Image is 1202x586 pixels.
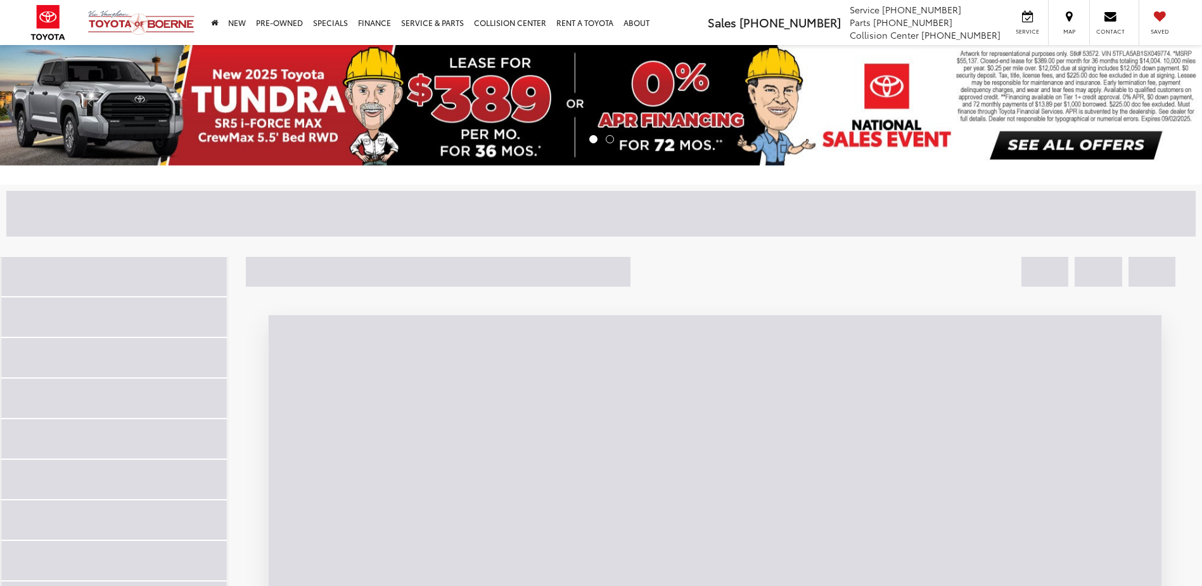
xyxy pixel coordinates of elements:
span: Saved [1146,27,1173,36]
span: Sales [708,14,736,30]
img: Vic Vaughan Toyota of Boerne [87,10,195,36]
span: Collision Center [850,29,919,41]
span: Service [1013,27,1042,36]
span: Parts [850,16,871,29]
span: [PHONE_NUMBER] [739,14,841,30]
span: Service [850,3,879,16]
span: Map [1055,27,1083,36]
span: [PHONE_NUMBER] [921,29,1001,41]
span: Contact [1096,27,1125,36]
span: [PHONE_NUMBER] [882,3,961,16]
span: [PHONE_NUMBER] [873,16,952,29]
